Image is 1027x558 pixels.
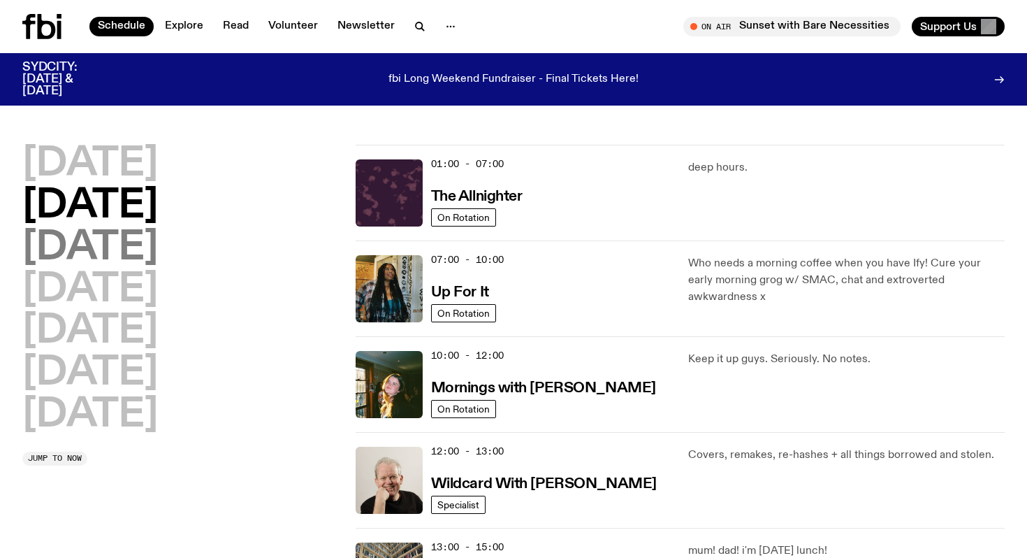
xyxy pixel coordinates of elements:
[431,157,504,171] span: 01:00 - 07:00
[431,304,496,322] a: On Rotation
[22,271,158,310] button: [DATE]
[920,20,977,33] span: Support Us
[431,541,504,554] span: 13:00 - 15:00
[22,145,158,184] button: [DATE]
[688,159,1005,176] p: deep hours.
[356,351,423,418] img: Freya smiles coyly as she poses for the image.
[431,189,523,204] h3: The Allnighter
[22,62,112,97] h3: SYDCITY: [DATE] & [DATE]
[22,187,158,226] button: [DATE]
[22,229,158,268] button: [DATE]
[431,253,504,266] span: 07:00 - 10:00
[683,17,901,36] button: On AirSunset with Bare Necessities
[388,73,639,86] p: fbi Long Weekend Fundraiser - Final Tickets Here!
[260,17,326,36] a: Volunteer
[89,17,154,36] a: Schedule
[431,349,504,362] span: 10:00 - 12:00
[688,255,1005,306] p: Who needs a morning coffee when you have Ify! Cure your early morning grog w/ SMAC, chat and extr...
[156,17,212,36] a: Explore
[437,404,490,415] span: On Rotation
[431,282,489,300] a: Up For It
[329,17,403,36] a: Newsletter
[28,455,82,462] span: Jump to now
[356,255,423,322] img: Ify - a Brown Skin girl with black braided twists, looking up to the side with her tongue stickin...
[356,447,423,514] img: Stuart is smiling charmingly, wearing a black t-shirt against a stark white background.
[431,496,486,514] a: Specialist
[912,17,1005,36] button: Support Us
[22,354,158,393] button: [DATE]
[437,213,490,223] span: On Rotation
[431,445,504,458] span: 12:00 - 13:00
[431,400,496,418] a: On Rotation
[214,17,257,36] a: Read
[437,308,490,319] span: On Rotation
[22,312,158,351] button: [DATE]
[22,396,158,435] button: [DATE]
[688,447,1005,464] p: Covers, remakes, re-hashes + all things borrowed and stolen.
[431,208,496,227] a: On Rotation
[437,500,479,510] span: Specialist
[431,381,656,396] h3: Mornings with [PERSON_NAME]
[431,285,489,300] h3: Up For It
[688,351,1005,368] p: Keep it up guys. Seriously. No notes.
[431,187,523,204] a: The Allnighter
[22,452,87,466] button: Jump to now
[431,474,657,492] a: Wildcard With [PERSON_NAME]
[431,378,656,396] a: Mornings with [PERSON_NAME]
[431,477,657,492] h3: Wildcard With [PERSON_NAME]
